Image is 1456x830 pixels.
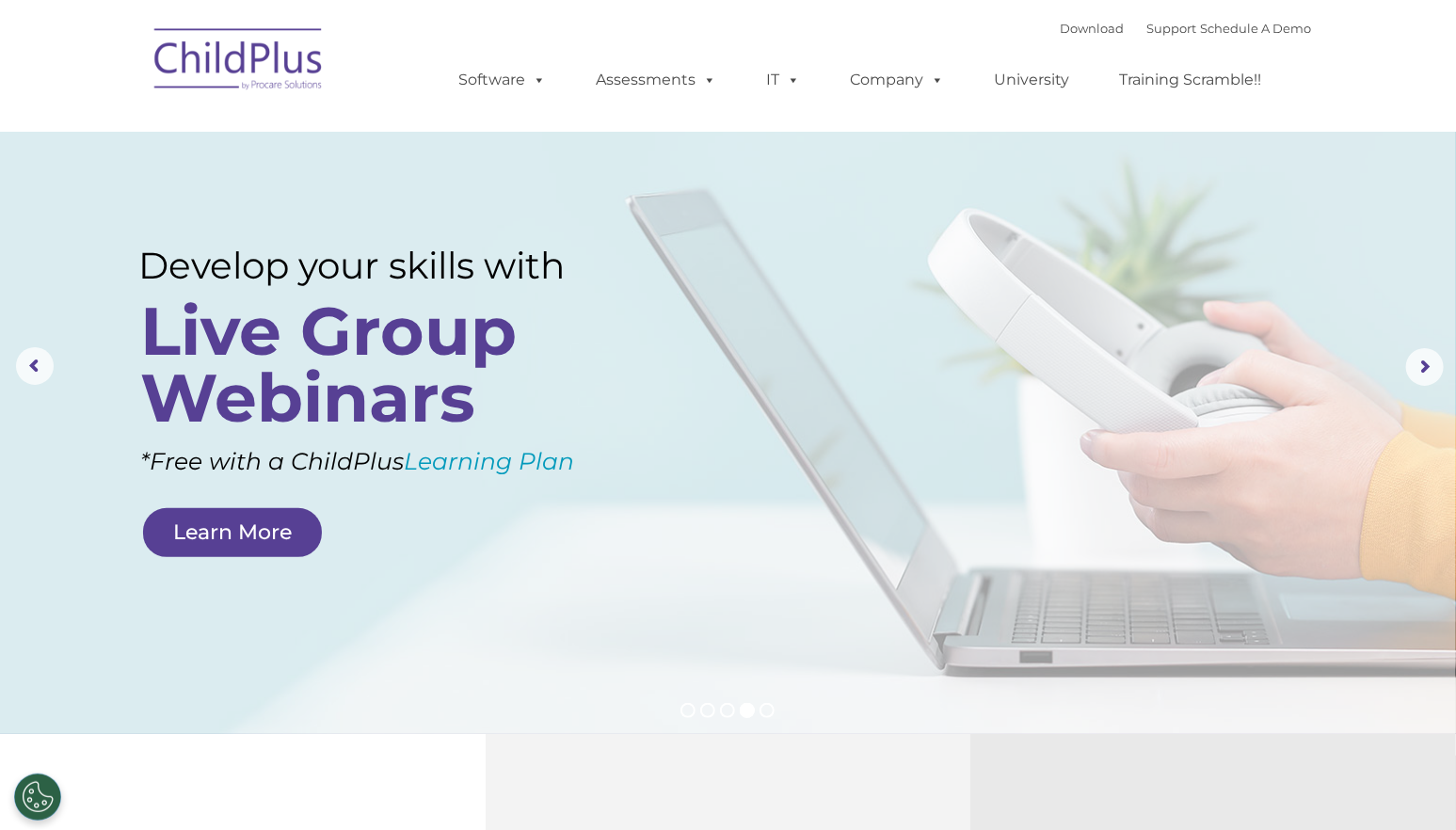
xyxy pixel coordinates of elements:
a: Company [832,61,964,99]
font: | [1061,21,1312,36]
a: Support [1147,21,1197,36]
a: IT [748,61,820,99]
rs-layer: Live Group Webinars [140,297,614,431]
a: Download [1061,21,1125,36]
iframe: Chat Widget [1362,740,1456,830]
a: Learn More [143,508,322,557]
button: Cookies Settings [14,774,61,821]
rs-layer: Develop your skills with [138,244,620,287]
rs-layer: *Free with a ChildPlus [140,439,654,483]
img: ChildPlus by Procare Solutions [145,15,333,109]
span: Phone number [262,201,342,215]
a: University [976,61,1089,99]
a: Software [440,61,566,99]
span: Last name [262,124,319,138]
a: Learning Plan [404,447,574,475]
a: Training Scramble!! [1101,61,1281,99]
a: Schedule A Demo [1201,21,1312,36]
a: Assessments [578,61,736,99]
